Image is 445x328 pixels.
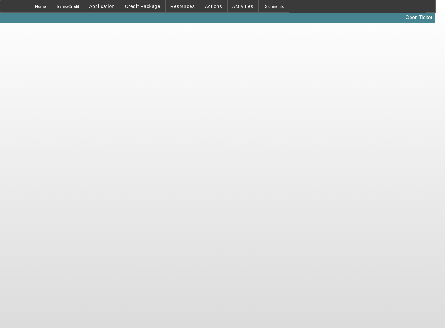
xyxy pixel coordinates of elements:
button: Actions [200,0,227,12]
a: Open Ticket [403,12,435,23]
button: Resources [166,0,200,12]
span: Application [89,4,115,9]
button: Credit Package [120,0,165,12]
span: Actions [205,4,222,9]
span: Resources [170,4,195,9]
span: Activities [232,4,254,9]
button: Activities [228,0,258,12]
span: Credit Package [125,4,160,9]
button: Application [84,0,119,12]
